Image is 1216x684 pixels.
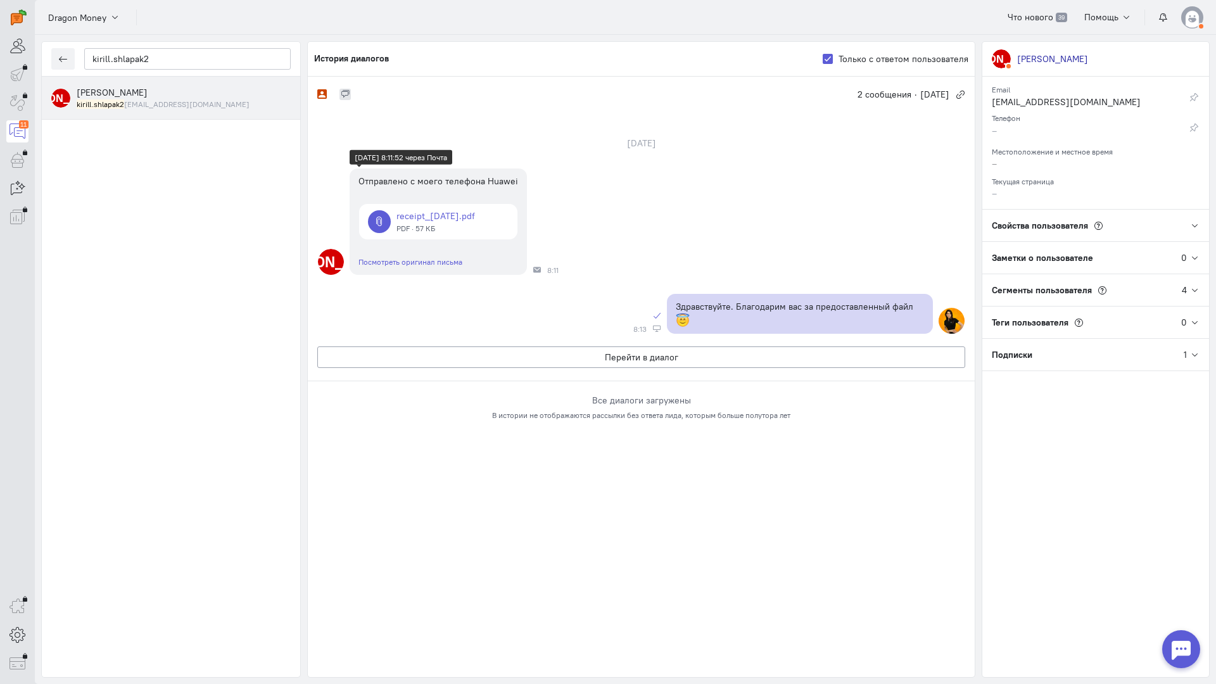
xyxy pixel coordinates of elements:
[1184,348,1187,361] div: 1
[653,325,661,332] div: Веб-панель
[992,110,1020,123] small: Телефон
[839,53,968,65] label: Только с ответом пользователя
[920,88,949,101] span: [DATE]
[1182,284,1187,296] div: 4
[533,266,541,274] div: Почта
[992,317,1068,328] span: Теги пользователя
[915,88,917,101] span: ·
[1084,11,1118,23] span: Помощь
[41,6,127,28] button: Dragon Money
[613,134,670,152] div: [DATE]
[992,158,997,169] span: –
[1181,6,1203,28] img: default-v4.png
[992,96,1169,111] div: [EMAIL_ADDRESS][DOMAIN_NAME]
[19,91,103,104] text: [PERSON_NAME]
[355,152,447,163] div: [DATE] 8:11:52 через Почта
[1181,251,1187,264] div: 0
[1001,6,1073,28] a: Что нового 39
[274,253,388,271] text: [PERSON_NAME]
[982,339,1184,370] div: Подписки
[992,187,997,199] span: –
[19,120,28,129] div: 11
[1056,13,1067,23] span: 39
[358,175,518,187] div: Отправлено с моего телефона Huawei
[992,173,1200,187] div: Текущая страница
[77,87,148,98] span: Кирилл Шлапак
[317,410,965,421] div: В истории не отображаются рассылки без ответа лида, которым больше полутора лет
[1077,6,1139,28] button: Помощь
[676,300,924,327] p: Здравствуйте. Благодарим вас за предоставленный файл
[633,325,647,334] span: 8:13
[547,266,559,275] span: 8:11
[11,9,27,25] img: carrot-quest.svg
[992,82,1010,94] small: Email
[992,143,1200,157] div: Местоположение и местное время
[77,99,250,110] small: kirill.shlapak2005@gmail.com
[48,11,106,24] span: Dragon Money
[982,242,1181,274] div: Заметки о пользователе
[314,54,389,63] h5: История диалогов
[1181,316,1187,329] div: 0
[992,220,1088,231] span: Свойства пользователя
[959,52,1043,65] text: [PERSON_NAME]
[1017,53,1088,65] div: [PERSON_NAME]
[858,88,911,101] span: 2 сообщения
[358,257,462,267] a: Посмотреть оригинал письма
[77,99,124,109] mark: kirill.shlapak2
[84,48,291,70] input: Поиск по имени, почте, телефону
[1008,11,1053,23] span: Что нового
[6,120,28,142] a: 11
[992,284,1092,296] span: Сегменты пользователя
[317,394,965,407] div: Все диалоги загружены
[676,313,690,327] span: :innocent:
[317,346,965,368] button: Перейти в диалог
[992,124,1169,140] div: –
